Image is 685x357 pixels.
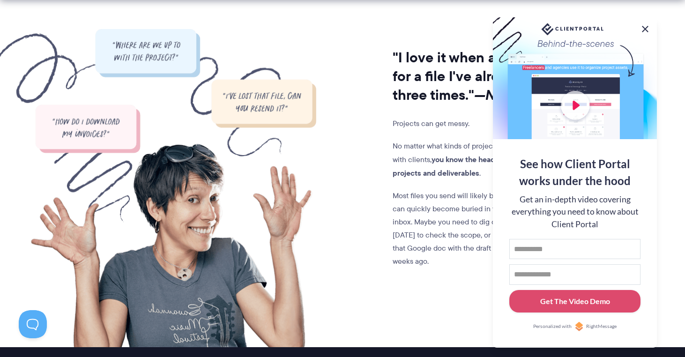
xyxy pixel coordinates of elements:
[393,140,583,180] p: No matter what kinds of projects you work on, if you work with clients, .
[393,117,583,130] p: Projects can get messy.
[586,323,617,330] span: RightMessage
[540,296,610,307] div: Get The Video Demo
[19,310,47,338] iframe: Toggle Customer Support
[393,154,578,178] strong: you know the headache of keeping track of projects and deliverables
[393,189,583,268] p: Most files you send will likely be emailed across. These can quickly become buried in your and yo...
[509,322,640,331] a: Personalized withRightMessage
[509,290,640,313] button: Get The Video Demo
[509,156,640,189] div: See how Client Portal works under the hood
[574,322,584,331] img: Personalized with RightMessage
[509,193,640,231] div: Get an in-depth video covering everything you need to know about Client Portal
[533,323,572,330] span: Personalized with
[474,84,571,105] i: —No one, ever.
[393,48,583,104] h2: "I love it when a client asks for a file I've already sent three times."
